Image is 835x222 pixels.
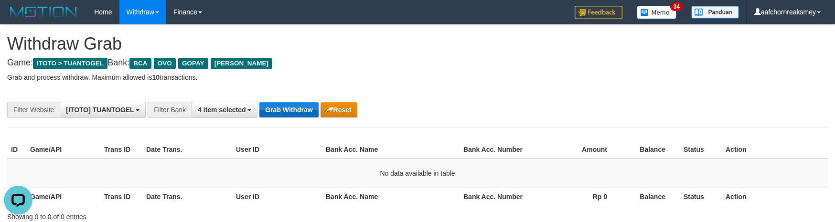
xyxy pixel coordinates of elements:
th: Bank Acc. Name [322,141,460,159]
td: No data available in table [7,159,828,188]
div: Filter Bank [148,102,192,118]
th: Status [680,188,722,205]
th: ID [7,141,26,159]
th: Bank Acc. Name [322,188,460,205]
div: Showing 0 to 0 of 0 entries [7,208,341,222]
button: Reset [321,102,357,117]
th: Status [680,141,722,159]
th: Game/API [26,141,100,159]
th: Action [722,188,828,205]
span: ITOTO > TUANTOGEL [33,58,107,69]
img: panduan.png [691,6,739,19]
img: Button%20Memo.svg [637,6,677,19]
button: [ITOTO] TUANTOGEL [60,102,146,118]
button: Open LiveChat chat widget [4,4,32,32]
span: [PERSON_NAME] [211,58,272,69]
th: Amount [534,141,621,159]
th: Trans ID [100,188,142,205]
th: Game/API [26,188,100,205]
p: Grab and process withdraw. Maximum allowed is transactions. [7,73,828,82]
img: Feedback.jpg [575,6,622,19]
strong: 10 [152,74,160,81]
h1: Withdraw Grab [7,34,828,53]
th: User ID [232,188,322,205]
div: Filter Website [7,102,60,118]
th: Date Trans. [142,141,232,159]
button: 4 item selected [192,102,257,118]
th: Balance [621,141,680,159]
th: Action [722,141,828,159]
span: OVO [154,58,176,69]
img: MOTION_logo.png [7,5,80,19]
span: [ITOTO] TUANTOGEL [66,106,134,114]
h4: Game: Bank: [7,58,828,68]
th: Trans ID [100,141,142,159]
th: Bank Acc. Number [460,141,534,159]
span: 34 [670,2,683,11]
span: BCA [129,58,151,69]
span: GOPAY [178,58,208,69]
th: Date Trans. [142,188,232,205]
th: Balance [621,188,680,205]
button: Grab Withdraw [259,102,318,117]
th: Bank Acc. Number [460,188,534,205]
th: User ID [232,141,322,159]
span: 4 item selected [198,106,246,114]
th: Rp 0 [534,188,621,205]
